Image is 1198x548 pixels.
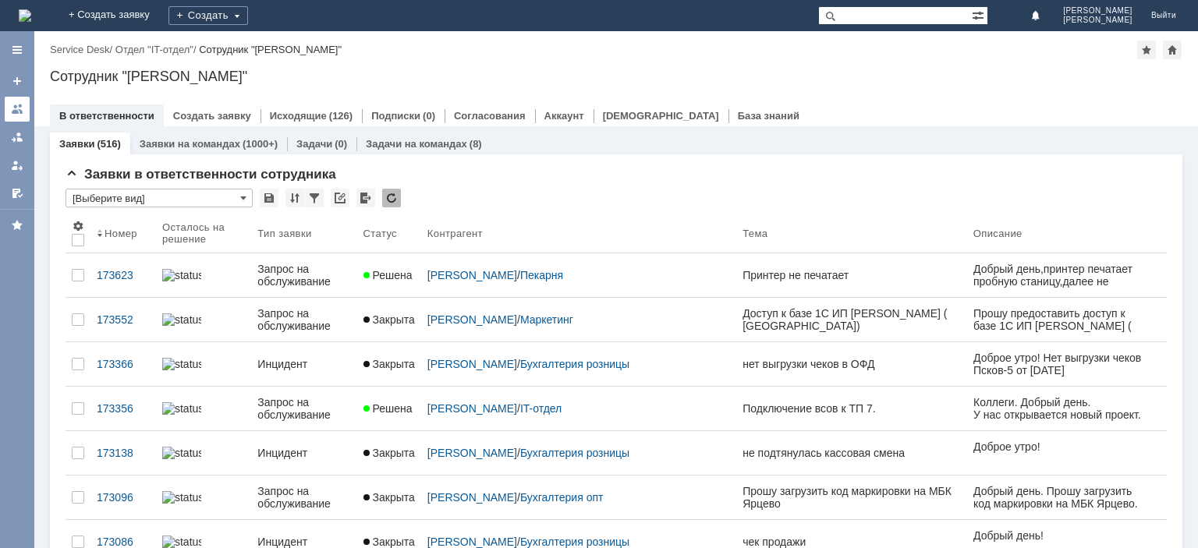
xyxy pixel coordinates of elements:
[363,402,413,415] span: Решена
[66,167,336,182] span: Заявки в ответственности сотрудника
[427,358,730,370] div: /
[357,482,421,513] a: Закрыта
[162,358,201,370] img: statusbar-100 (1).png
[748,115,756,122] div: 5. Менее 100%
[251,387,356,430] a: Запрос на обслуживание
[5,125,30,150] a: Заявки в моей ответственности
[972,7,987,22] span: Расширенный поиск
[105,228,137,239] div: Номер
[544,110,584,122] a: Аккаунт
[520,536,629,548] a: Бухгалтерия розницы
[363,491,415,504] span: Закрыта
[363,269,413,281] span: Решена
[90,260,156,291] a: 173623
[335,138,347,150] div: (0)
[97,447,150,459] div: 173138
[743,402,961,415] div: Подключение всов к ТП 7.
[421,214,736,253] th: Контрагент
[562,23,568,35] div: 0
[454,110,526,122] a: Согласования
[427,447,517,459] a: [PERSON_NAME]
[610,90,758,101] div: Подключение всов к ТП 7.
[1,127,147,140] td: [PHONE_NUMBER](21)5ktop7oaxshbj
[19,9,31,22] a: Перейти на домашнюю страницу
[243,138,278,150] div: (1000+)
[251,476,356,519] a: Запрос на обслуживание
[520,402,562,415] a: IT-отдел
[329,110,353,122] div: (126)
[156,348,251,380] a: statusbar-100 (1).png
[59,138,94,150] a: Заявки
[610,109,629,128] a: Волков Максим Викторович
[363,536,415,548] span: Закрыта
[427,536,730,548] div: /
[90,437,156,468] a: 173138
[743,358,961,370] div: нет выгрузки чеков в ОФД
[610,210,629,229] a: Базарова Эльза Валентиновна
[357,260,421,291] a: Решена
[607,22,654,37] div: Решена
[156,214,251,253] th: Осталось на решение
[115,44,193,55] a: Отдел "IT-отдел"
[251,437,356,468] a: Инцидент
[369,23,374,35] div: 0
[97,491,150,504] div: 173096
[423,110,435,122] div: (0)
[363,358,415,370] span: Закрыта
[5,181,30,206] a: Мои согласования
[427,313,730,326] div: /
[90,304,156,335] a: 173552
[520,491,604,504] a: Бухгалтерия опт
[357,304,421,335] a: Закрыта
[610,162,757,187] a: #173623: Прочие обращение в техподдержку ИТ
[363,313,415,326] span: Закрыта
[90,348,156,380] a: 173366
[520,447,629,459] a: Бухгалтерия розницы
[331,189,349,207] div: Скопировать ссылку на список
[257,536,350,548] div: Инцидент
[427,402,730,415] div: /
[743,269,961,281] div: Принтер не печатает
[162,402,201,415] img: statusbar-100 (1).png
[520,313,573,326] a: Маркетинг
[27,22,65,37] div: Новая
[1063,16,1132,25] span: [PERSON_NAME]
[251,214,356,253] th: Тип заявки
[257,447,350,459] div: Инцидент
[162,269,201,281] img: statusbar-100 (1).png
[50,44,110,55] a: Service Desk
[156,304,251,335] a: statusbar-100 (1).png
[427,269,730,281] div: /
[270,110,327,122] a: Исходящие
[19,9,31,22] img: logo
[156,260,251,291] a: statusbar-100 (1).png
[76,25,108,37] span: от 03.
[199,44,342,55] div: Сотрудник "[PERSON_NAME]"
[162,313,201,326] img: statusbar-100 (1).png
[97,536,150,548] div: 173086
[427,228,483,239] div: Контрагент
[382,189,401,207] div: Обновлять список
[5,97,30,122] a: Заявки на командах
[748,216,756,224] div: 5. Менее 100%
[305,189,324,207] div: Фильтрация...
[1063,6,1132,16] span: [PERSON_NAME]
[357,214,421,253] th: Статус
[175,23,181,35] div: 0
[162,536,201,548] img: statusbar-100 (1).png
[738,110,799,122] a: База знаний
[603,110,719,122] a: [DEMOGRAPHIC_DATA]
[743,447,961,459] div: не подтянулась кассовая смена
[162,221,232,245] div: Осталось на решение
[1,38,141,51] td: [PHONE_NUMBER](21)5zfnfevhcddji
[257,228,311,239] div: Тип заявки
[427,402,517,415] a: [PERSON_NAME]
[257,485,350,510] div: Запрос на обслуживание
[59,110,154,122] a: В ответственности
[736,476,967,519] a: Прошу загрузить код маркировки на МБК Ярцево
[610,73,753,86] a: #173356: Видеонаблюдение
[743,228,767,239] div: Тема
[5,69,30,94] a: Создать заявку
[173,110,251,122] a: Создать заявку
[736,298,967,341] a: Доступ к базе 1С ИП [PERSON_NAME] ( [GEOGRAPHIC_DATA])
